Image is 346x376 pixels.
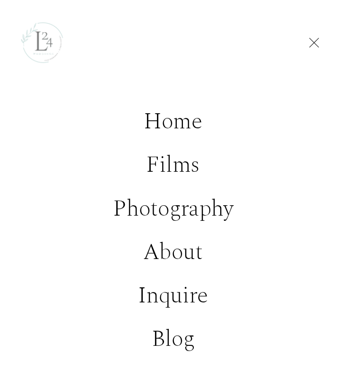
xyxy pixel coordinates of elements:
a: Photography [113,198,233,220]
a: Home [144,110,202,133]
a: Films [146,154,200,177]
a: Inquire [138,284,208,307]
img: L24 Weddings [21,21,63,63]
a: Blog [152,328,195,351]
a: About [143,241,202,264]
